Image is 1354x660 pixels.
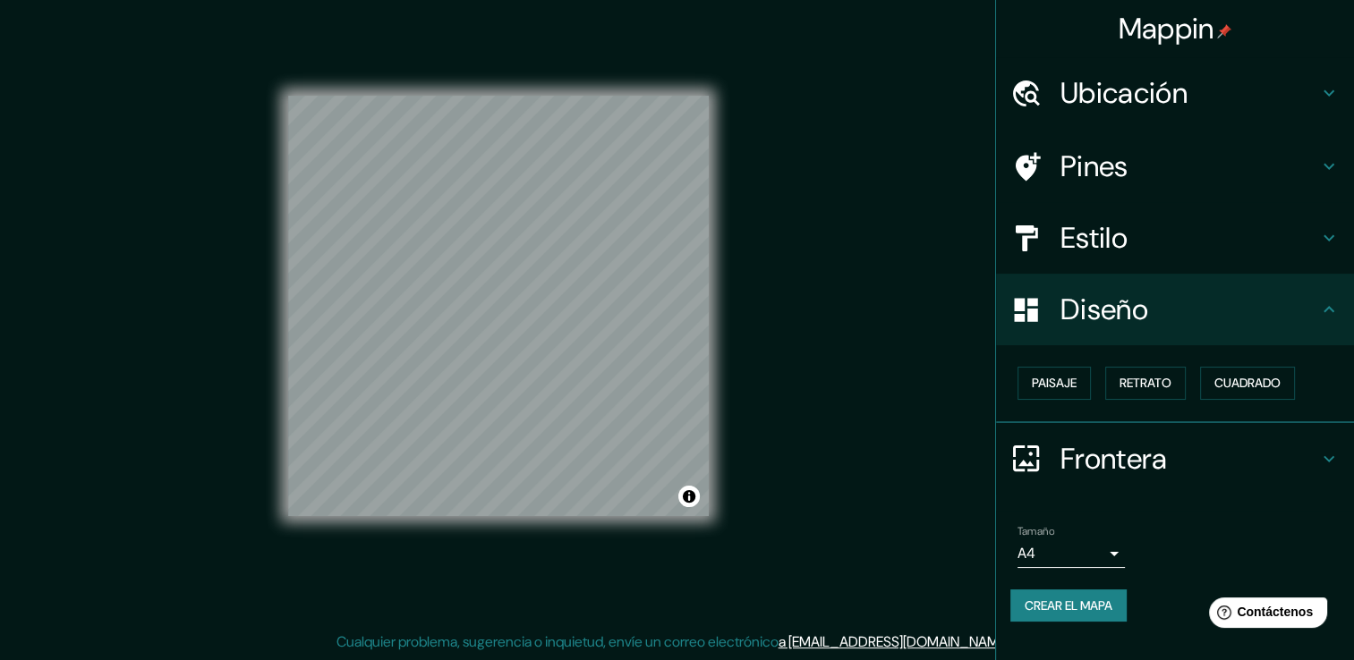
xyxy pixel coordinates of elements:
[1032,372,1077,394] font: Paisaje
[1018,523,1054,538] label: Tamaño
[1060,441,1318,477] h4: Frontera
[288,96,709,516] canvas: Mapa
[1018,539,1125,568] div: A4
[1119,10,1214,47] font: Mappin
[1060,75,1318,111] h4: Ubicación
[1217,24,1231,38] img: pin-icon.png
[1018,367,1091,400] button: Paisaje
[1200,367,1295,400] button: Cuadrado
[996,57,1354,129] div: Ubicación
[1060,220,1318,256] h4: Estilo
[996,274,1354,345] div: Diseño
[996,131,1354,202] div: Pines
[1214,372,1281,394] font: Cuadrado
[996,202,1354,274] div: Estilo
[779,632,1009,651] a: a [EMAIL_ADDRESS][DOMAIN_NAME]
[1195,590,1334,640] iframe: Help widget launcher
[1105,367,1186,400] button: Retrato
[1120,372,1171,394] font: Retrato
[1010,589,1127,622] button: Crear el mapa
[1060,148,1318,184] h4: Pines
[1025,595,1112,617] font: Crear el mapa
[678,486,700,507] button: Alternar atribución
[336,631,1012,653] p: Cualquier problema, sugerencia o inquietud, envíe un correo electrónico .
[1060,292,1318,327] h4: Diseño
[996,423,1354,495] div: Frontera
